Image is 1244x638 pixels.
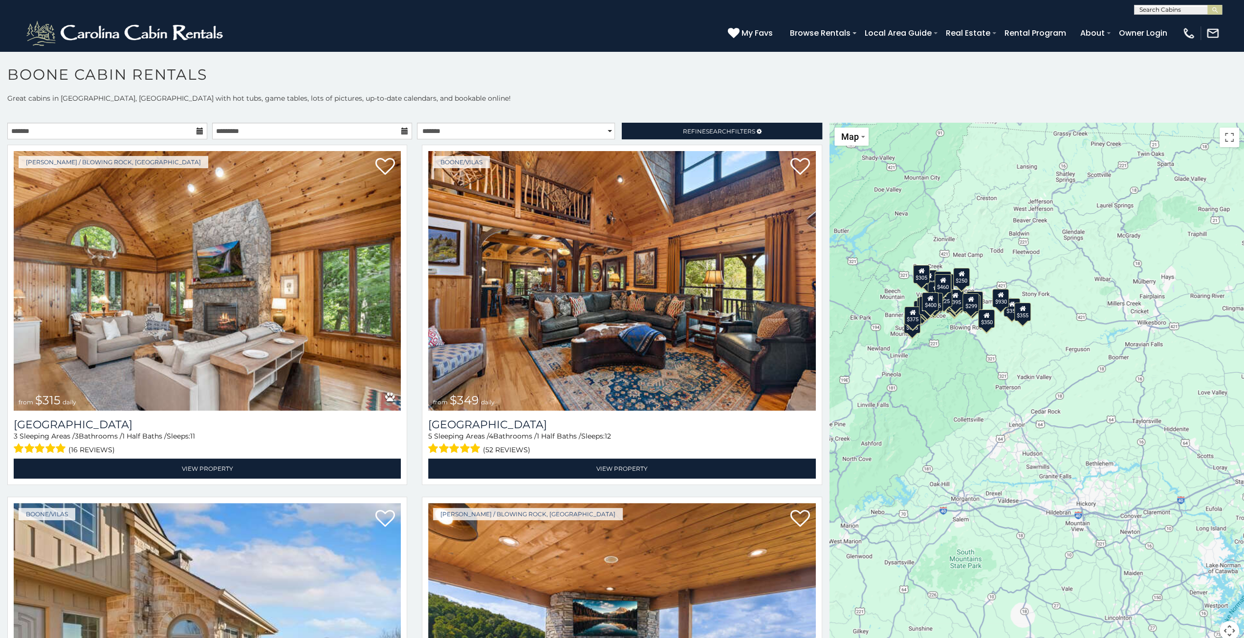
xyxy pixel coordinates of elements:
span: 5 [428,432,432,440]
div: $350 [978,309,995,328]
a: [PERSON_NAME] / Blowing Rock, [GEOGRAPHIC_DATA] [433,508,623,520]
a: About [1075,24,1110,42]
div: $400 [922,292,938,311]
a: Add to favorites [790,509,810,529]
span: 11 [190,432,195,440]
span: 3 [75,432,79,440]
h3: Diamond Creek Lodge [428,418,815,431]
div: $345 [904,315,920,333]
a: RefineSearchFilters [622,123,822,139]
a: Diamond Creek Lodge from $349 daily [428,151,815,411]
img: Diamond Creek Lodge [428,151,815,411]
div: Sleeping Areas / Bathrooms / Sleeps: [428,431,815,456]
a: Boone/Vilas [433,156,490,168]
span: 1 Half Baths / [537,432,581,440]
span: (52 reviews) [483,443,530,456]
img: phone-regular-white.png [1182,26,1196,40]
span: 3 [14,432,18,440]
span: $349 [450,393,479,407]
span: from [19,398,33,406]
div: $400 [917,297,934,315]
h3: Chimney Island [14,418,401,431]
a: My Favs [728,27,775,40]
span: 12 [605,432,611,440]
a: Owner Login [1114,24,1172,42]
a: Add to favorites [375,157,395,177]
div: $380 [966,291,982,309]
span: from [433,398,448,406]
button: Change map style [834,128,869,146]
div: $695 [964,294,981,313]
a: Add to favorites [375,509,395,529]
div: $299 [962,293,979,311]
a: Rental Program [1000,24,1071,42]
img: Chimney Island [14,151,401,411]
span: My Favs [742,27,773,39]
a: [GEOGRAPHIC_DATA] [14,418,401,431]
a: Local Area Guide [860,24,937,42]
span: daily [63,398,76,406]
div: $480 [946,294,963,312]
a: View Property [14,459,401,479]
span: Map [841,132,859,142]
span: (16 reviews) [68,443,115,456]
a: [PERSON_NAME] / Blowing Rock, [GEOGRAPHIC_DATA] [19,156,208,168]
img: mail-regular-white.png [1206,26,1220,40]
span: $315 [35,393,61,407]
a: Chimney Island from $315 daily [14,151,401,411]
div: $675 [948,291,964,310]
div: $355 [1004,298,1020,316]
div: $410 [928,282,944,300]
div: $315 [946,294,962,313]
div: $305 [913,264,930,283]
a: Boone/Vilas [19,508,75,520]
span: Refine Filters [683,128,755,135]
div: $930 [992,288,1009,307]
div: $460 [935,274,951,292]
span: 4 [489,432,493,440]
span: daily [481,398,495,406]
a: Add to favorites [790,157,810,177]
div: Sleeping Areas / Bathrooms / Sleeps: [14,431,401,456]
a: View Property [428,459,815,479]
a: Real Estate [941,24,995,42]
div: $250 [953,268,970,286]
div: $330 [914,301,930,319]
div: $565 [935,271,951,290]
button: Toggle fullscreen view [1220,128,1239,147]
span: 1 Half Baths / [122,432,167,440]
span: Search [706,128,731,135]
a: Browse Rentals [785,24,855,42]
div: $355 [1014,302,1031,321]
div: $225 [936,288,952,307]
img: White-1-2.png [24,19,227,48]
div: $375 [904,307,921,325]
div: $325 [919,296,936,314]
div: $395 [947,289,963,308]
a: [GEOGRAPHIC_DATA] [428,418,815,431]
